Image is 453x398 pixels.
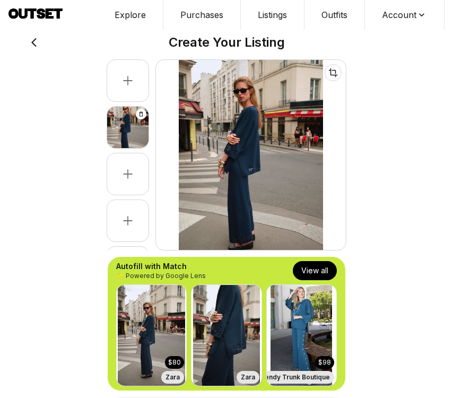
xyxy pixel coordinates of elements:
div: ✨ Powered by Google Lens [116,272,206,280]
div: Autofill with Match [116,261,206,272]
h3: Trendy Trunk Boutique [258,373,330,382]
h2: Create Your Listing [44,34,409,51]
img: Farrah French Scuba Pearl Long Pant – TrendyTrunk Boutique [267,285,336,386]
h3: $ 98 [315,356,334,369]
button: Delete image [136,109,146,119]
img: KNIT TOP WITH CUTWORK EMBROIDERY - Bluish | ZARA United Kingdom [191,285,261,386]
h3: Zara [165,373,180,382]
img: EMBROIDERED EYELET KNIT TOP - Bluish | ZARA United States [117,285,186,386]
h3: Zara [241,373,255,382]
h3: $ 80 [165,356,184,369]
button: View all [293,261,337,280]
img: Main Product Image [156,60,346,250]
